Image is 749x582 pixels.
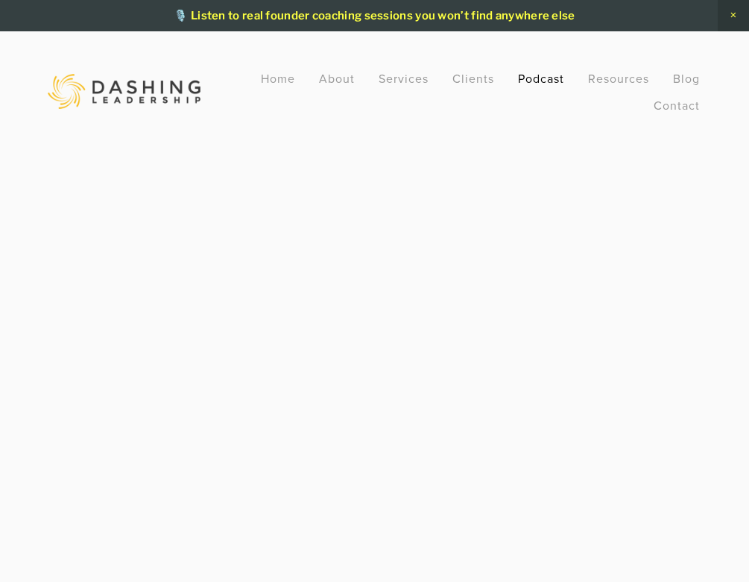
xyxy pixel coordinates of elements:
[654,92,700,119] a: Contact
[518,65,564,92] a: Podcast
[452,65,494,92] a: Clients
[48,185,701,465] iframe: Slow Down To Speed Up
[673,65,700,92] a: Blog
[379,65,429,92] a: Services
[588,70,649,87] a: Resources
[319,65,355,92] a: About
[261,65,295,92] a: Home
[48,74,200,109] img: Dashing Leadership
